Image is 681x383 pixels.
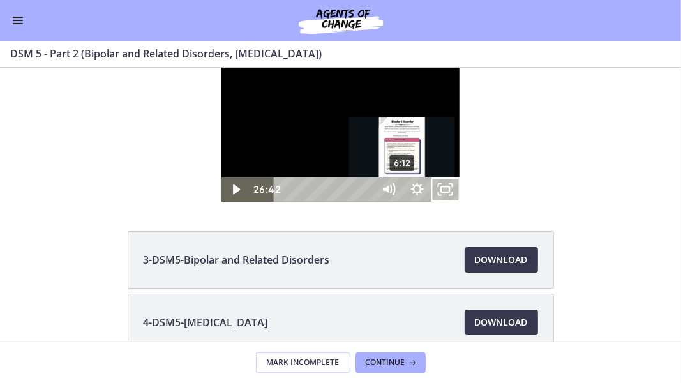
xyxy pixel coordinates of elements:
span: Download [475,252,528,267]
button: Continue [355,352,426,373]
div: Playbar [284,110,368,134]
button: Mute [375,110,403,134]
span: Continue [366,357,405,368]
button: Mark Incomplete [256,352,350,373]
span: Download [475,315,528,330]
img: Agents of Change [264,5,417,36]
button: Show settings menu [403,110,431,134]
button: Enable menu [10,13,26,28]
h3: DSM 5 - Part 2 (Bipolar and Related Disorders, [MEDICAL_DATA]) [10,46,655,61]
a: Download [465,247,538,273]
span: Mark Incomplete [267,357,340,368]
span: 4-DSM5-[MEDICAL_DATA] [144,315,268,330]
button: Play Video [221,110,250,134]
button: Unfullscreen [431,110,460,134]
span: 3-DSM5-Bipolar and Related Disorders [144,252,330,267]
a: Download [465,310,538,335]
